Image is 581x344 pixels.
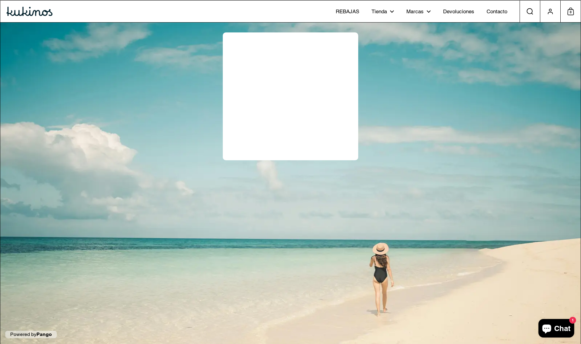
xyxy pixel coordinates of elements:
a: Devoluciones [437,3,480,20]
a: Contacto [480,3,513,20]
span: Contacto [487,8,507,15]
inbox-online-store-chat: Chat de la tienda online Shopify [537,319,576,339]
a: Tienda [365,3,400,20]
a: Marcas [400,3,437,20]
p: Powered by [5,331,57,338]
a: REBAJAS [330,3,365,20]
span: Devoluciones [443,8,474,15]
span: 0 [567,8,574,16]
span: Tienda [371,8,387,15]
span: Marcas [406,8,424,15]
a: Pango [36,331,52,337]
span: REBAJAS [336,8,359,15]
